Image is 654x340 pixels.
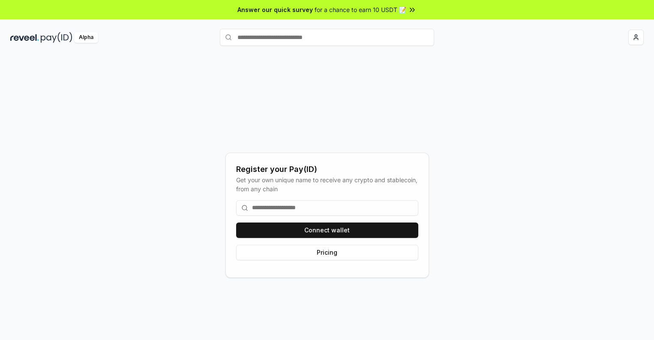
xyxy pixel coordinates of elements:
div: Register your Pay(ID) [236,163,418,175]
div: Get your own unique name to receive any crypto and stablecoin, from any chain [236,175,418,193]
span: Answer our quick survey [237,5,313,14]
img: reveel_dark [10,32,39,43]
div: Alpha [74,32,98,43]
button: Connect wallet [236,223,418,238]
img: pay_id [41,32,72,43]
span: for a chance to earn 10 USDT 📝 [315,5,406,14]
button: Pricing [236,245,418,260]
